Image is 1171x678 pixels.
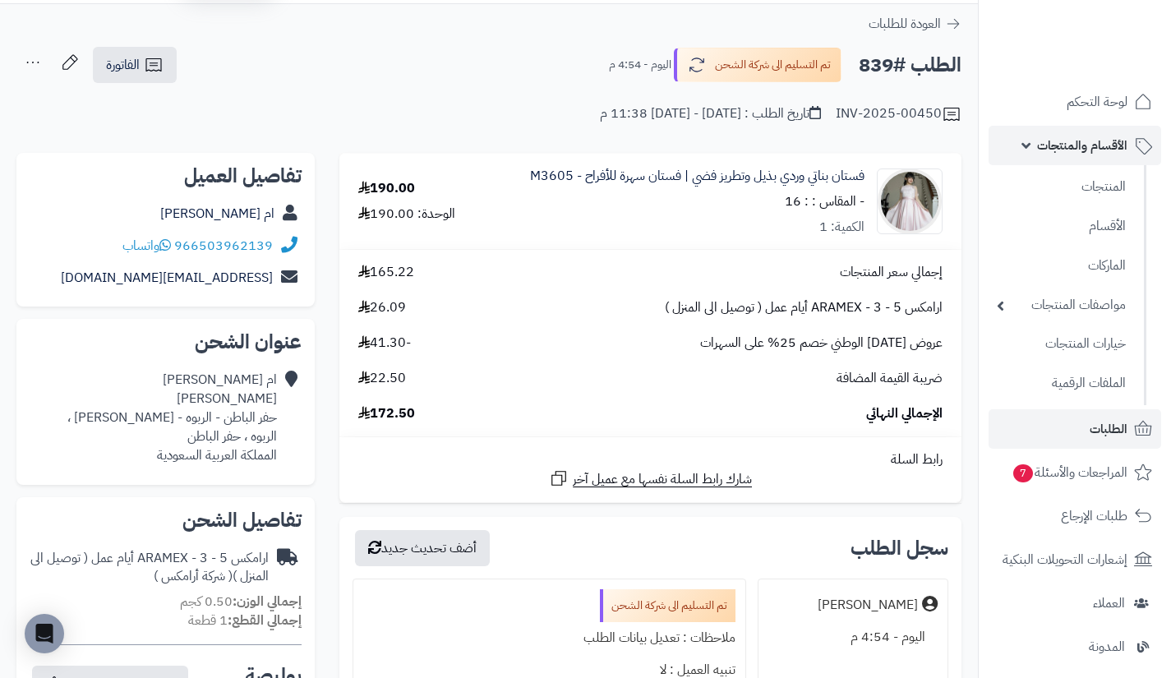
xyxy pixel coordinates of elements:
a: مواصفات المنتجات [989,288,1134,323]
h2: عنوان الشحن [30,332,302,352]
a: الماركات [989,248,1134,284]
span: إجمالي سعر المنتجات [840,263,943,282]
div: ملاحظات : تعديل بيانات الطلب [363,622,735,654]
span: -41.30 [358,334,411,353]
small: 1 قطعة [188,611,302,630]
a: العملاء [989,583,1161,623]
div: الوحدة: 190.00 [358,205,455,224]
div: ام [PERSON_NAME] [PERSON_NAME] حفر الباطن - الربوه - [PERSON_NAME] ، الربوه ، حفر الباطن المملكة ... [67,371,277,464]
div: رابط السلة [346,450,955,469]
h2: تفاصيل العميل [30,166,302,186]
span: 165.22 [358,263,414,282]
span: 26.09 [358,298,406,317]
span: ارامكس ARAMEX - 3 - 5 أيام عمل ( توصيل الى المنزل ) [665,298,943,317]
button: أضف تحديث جديد [355,530,490,566]
a: فستان بناتي وردي بذيل وتطريز فضي | فستان سهرة للأفراح - M3605 [530,167,864,186]
span: المراجعات والأسئلة [1012,461,1127,484]
div: الكمية: 1 [819,218,864,237]
a: الطلبات [989,409,1161,449]
a: ام [PERSON_NAME] [160,204,274,224]
a: شارك رابط السلة نفسها مع عميل آخر [549,468,752,489]
small: - المقاس : : 16 [785,191,864,211]
div: Open Intercom Messenger [25,614,64,653]
div: INV-2025-00450 [836,104,961,124]
span: ( شركة أرامكس ) [154,566,233,586]
a: خيارات المنتجات [989,326,1134,362]
span: طلبات الإرجاع [1061,505,1127,528]
a: الأقسام [989,209,1134,244]
span: العودة للطلبات [869,14,941,34]
span: عروض [DATE] الوطني خصم 25% على السهرات [700,334,943,353]
a: المنتجات [989,169,1134,205]
a: المراجعات والأسئلة7 [989,453,1161,492]
span: المدونة [1089,635,1125,658]
h2: الطلب #839 [859,48,961,82]
span: الطلبات [1090,417,1127,440]
a: المدونة [989,627,1161,666]
a: طلبات الإرجاع [989,496,1161,536]
span: العملاء [1093,592,1125,615]
span: 22.50 [358,369,406,388]
small: 0.50 كجم [180,592,302,611]
a: [EMAIL_ADDRESS][DOMAIN_NAME] [61,268,273,288]
div: تم التسليم الى شركة الشحن [600,589,735,622]
a: العودة للطلبات [869,14,961,34]
a: 966503962139 [174,236,273,256]
a: الفاتورة [93,47,177,83]
span: شارك رابط السلة نفسها مع عميل آخر [573,470,752,489]
img: 1756220418-413A5139-90x90.jpeg [878,168,942,234]
span: الإجمالي النهائي [866,404,943,423]
a: الملفات الرقمية [989,366,1134,401]
span: 172.50 [358,404,415,423]
span: ضريبة القيمة المضافة [837,369,943,388]
strong: إجمالي الوزن: [233,592,302,611]
span: الأقسام والمنتجات [1037,134,1127,157]
span: لوحة التحكم [1067,90,1127,113]
h2: تفاصيل الشحن [30,510,302,530]
h3: سجل الطلب [851,538,948,558]
span: إشعارات التحويلات البنكية [1003,548,1127,571]
div: [PERSON_NAME] [818,596,918,615]
a: واتساب [122,236,171,256]
span: 7 [1013,464,1033,482]
div: اليوم - 4:54 م [768,621,938,653]
button: تم التسليم الى شركة الشحن [674,48,841,82]
strong: إجمالي القطع: [228,611,302,630]
div: تاريخ الطلب : [DATE] - [DATE] 11:38 م [600,104,821,123]
span: الفاتورة [106,55,140,75]
small: اليوم - 4:54 م [609,57,671,73]
div: 190.00 [358,179,415,198]
a: إشعارات التحويلات البنكية [989,540,1161,579]
a: لوحة التحكم [989,82,1161,122]
div: ارامكس ARAMEX - 3 - 5 أيام عمل ( توصيل الى المنزل ) [30,549,269,587]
